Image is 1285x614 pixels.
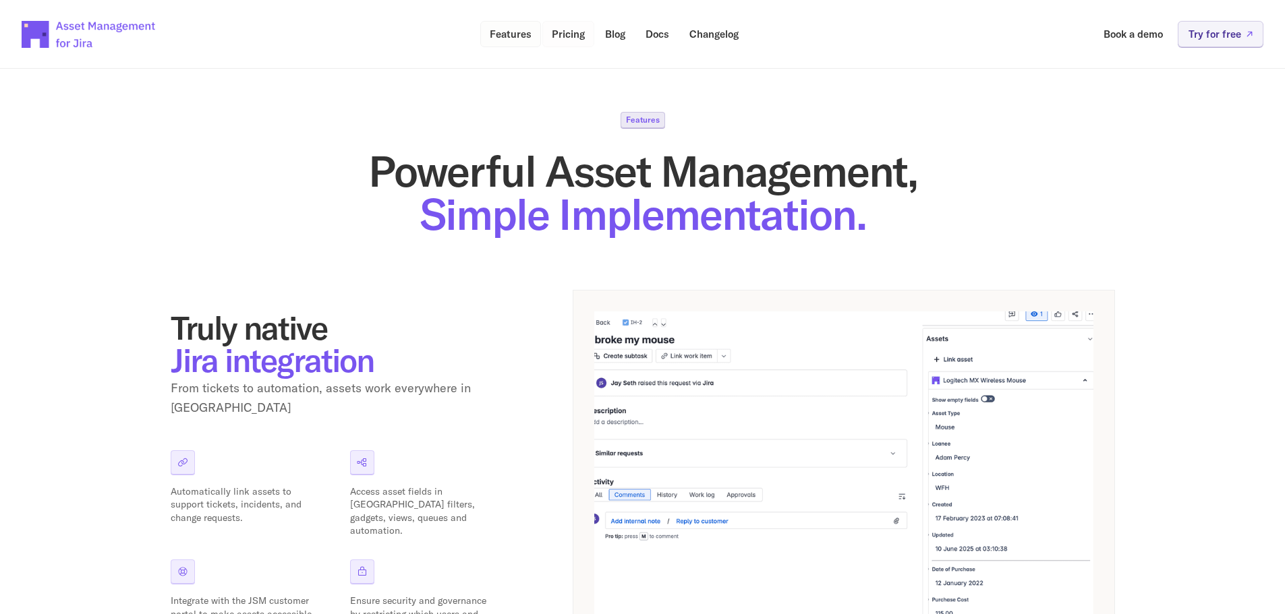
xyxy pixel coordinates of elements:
[1094,21,1172,47] a: Book a demo
[171,150,1115,236] h1: Powerful Asset Management,
[1104,29,1163,39] p: Book a demo
[552,29,585,39] p: Pricing
[171,340,374,380] span: Jira integration
[171,485,312,525] p: Automatically link assets to support tickets, incidents, and change requests.
[605,29,625,39] p: Blog
[596,21,635,47] a: Blog
[680,21,748,47] a: Changelog
[171,379,508,418] p: From tickets to automation, assets work everywhere in [GEOGRAPHIC_DATA]
[490,29,532,39] p: Features
[636,21,679,47] a: Docs
[480,21,541,47] a: Features
[171,311,508,376] h2: Truly native
[646,29,669,39] p: Docs
[1178,21,1263,47] a: Try for free
[689,29,739,39] p: Changelog
[626,116,660,124] p: Features
[420,187,866,241] span: Simple Implementation.
[350,485,492,538] p: Access asset fields in [GEOGRAPHIC_DATA] filters, gadgets, views, queues and automation.
[1189,29,1241,39] p: Try for free
[542,21,594,47] a: Pricing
